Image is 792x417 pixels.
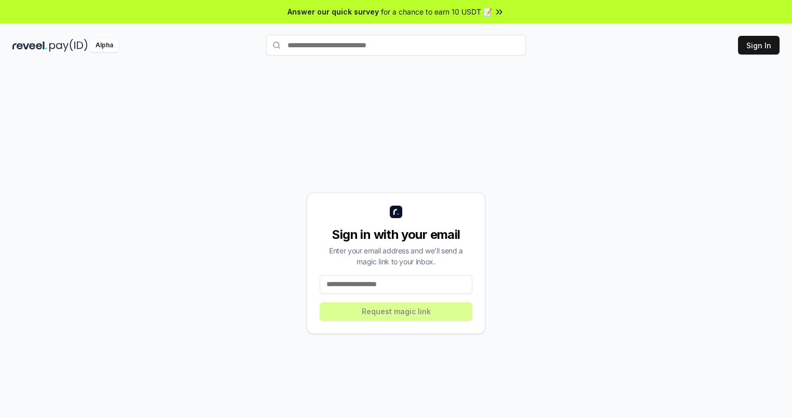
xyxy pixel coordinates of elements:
img: pay_id [49,39,88,52]
button: Sign In [738,36,780,55]
span: for a chance to earn 10 USDT 📝 [381,6,492,17]
div: Enter your email address and we’ll send a magic link to your inbox. [320,245,472,267]
span: Answer our quick survey [288,6,379,17]
img: reveel_dark [12,39,47,52]
div: Alpha [90,39,119,52]
img: logo_small [390,206,402,218]
div: Sign in with your email [320,226,472,243]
